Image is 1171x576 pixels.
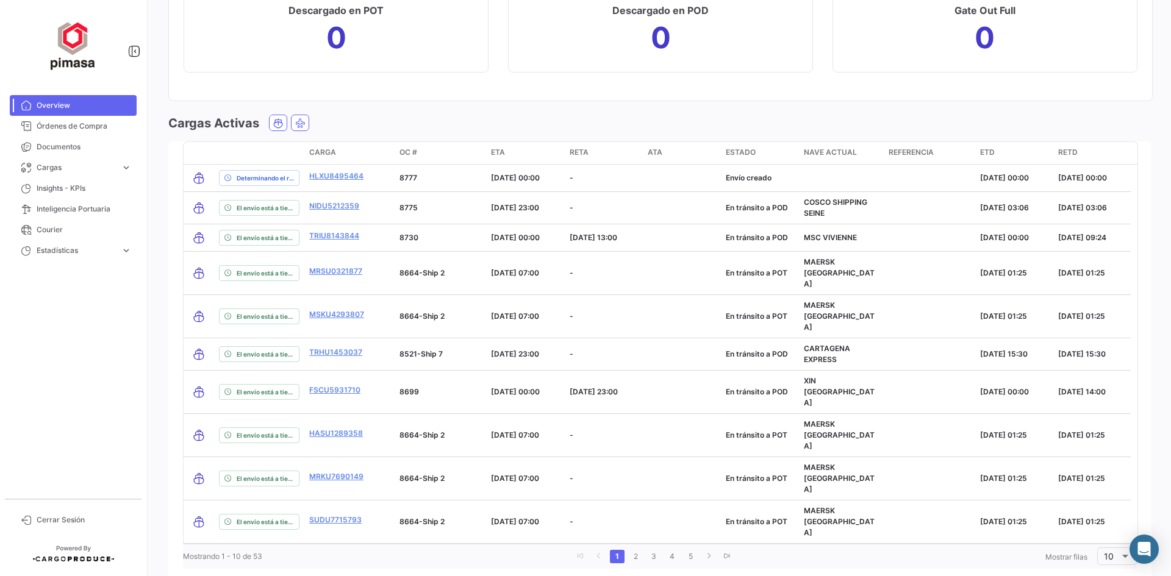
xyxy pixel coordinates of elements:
h3: Cargas Activas [168,115,259,132]
h1: 0 [326,28,346,48]
img: ff117959-d04a-4809-8d46-49844dc85631.png [43,15,104,76]
p: 8664-Ship 2 [399,311,481,322]
span: ETD [980,147,995,158]
span: [DATE] 00:00 [980,173,1029,182]
a: go to previous page [592,550,606,563]
span: Documentos [37,141,132,152]
span: ATA [648,147,662,158]
span: El envío está a tiempo. [237,387,294,397]
p: 8521-Ship 7 [399,349,481,360]
span: [DATE] 01:25 [980,517,1027,526]
datatable-header-cell: OC # [395,142,486,164]
p: 8664-Ship 2 [399,268,481,279]
p: MAERSK [GEOGRAPHIC_DATA] [804,257,878,290]
span: Determinando el riesgo ... [237,173,294,183]
p: MSC VIVIENNE [804,232,878,243]
span: Mostrar filas [1045,552,1087,561]
span: [DATE] 13:00 [570,233,617,242]
span: En tránsito a POD [726,349,788,358]
a: 5 [683,550,698,563]
li: page 2 [626,546,645,567]
li: page 3 [645,546,663,567]
h3: Descargado en POD [612,2,709,19]
span: [DATE] 01:25 [1058,430,1105,439]
span: El envío está a tiempo. [237,474,294,483]
h3: Descargado en POT [288,2,384,19]
span: expand_more [121,245,132,256]
p: 8664-Ship 2 [399,516,481,527]
h1: 0 [975,28,995,48]
span: expand_more [121,162,132,173]
span: [DATE] 00:00 [980,387,1029,396]
p: MAERSK [GEOGRAPHIC_DATA] [804,505,878,538]
span: En tránsito a POT [726,311,787,321]
span: Referencia [889,147,934,158]
span: El envío está a tiempo. [237,268,294,278]
datatable-header-cell: transportMode [184,142,214,164]
datatable-header-cell: RETA [565,142,643,164]
span: El envío está a tiempo. [237,311,294,321]
span: En tránsito a POT [726,268,787,277]
span: En tránsito a POD [726,387,788,396]
p: 8664-Ship 2 [399,473,481,484]
span: El envío está a tiempo. [237,430,294,440]
span: [DATE] 01:25 [1058,474,1105,483]
span: - [570,268,573,277]
datatable-header-cell: Carga [304,142,395,164]
span: En tránsito a POT [726,474,787,483]
span: En tránsito a POT [726,517,787,526]
span: Cargas [37,162,116,173]
li: page 1 [608,546,626,567]
span: [DATE] 00:00 [980,233,1029,242]
a: TRIU8143844 [309,230,359,241]
datatable-header-cell: Nave actual [799,142,883,164]
span: Overview [37,100,132,111]
h3: Gate Out Full [954,2,1015,19]
span: [DATE] 07:00 [491,474,539,483]
a: MRSU0321877 [309,266,362,277]
span: [DATE] 00:00 [491,233,540,242]
span: [DATE] 01:25 [1058,268,1105,277]
a: Inteligencia Portuaria [10,199,137,219]
span: Courier [37,224,132,235]
span: [DATE] 23:00 [491,203,539,212]
span: En tránsito a POT [726,430,787,439]
span: [DATE] 15:30 [980,349,1028,358]
a: Overview [10,95,137,116]
span: Nave actual [804,147,857,158]
span: [DATE] 09:24 [1058,233,1106,242]
a: go to last page [720,550,734,563]
datatable-header-cell: ETD [975,142,1053,164]
span: - [570,203,573,212]
span: [DATE] 14:00 [1058,387,1106,396]
p: MAERSK [GEOGRAPHIC_DATA] [804,462,878,495]
span: En tránsito a POD [726,203,788,212]
p: CARTAGENA EXPRESS [804,343,878,365]
a: HASU1289358 [309,428,363,439]
a: go to next page [701,550,716,563]
button: Ocean [270,115,287,130]
span: RETD [1058,147,1078,158]
span: OC # [399,147,417,158]
a: 4 [665,550,679,563]
span: Órdenes de Compra [37,121,132,132]
span: Envío creado [726,173,772,182]
span: [DATE] 03:06 [980,203,1029,212]
a: go to first page [573,550,588,563]
p: 8775 [399,202,481,213]
span: - [570,517,573,526]
a: SUDU7715793 [309,514,362,525]
span: - [570,311,573,321]
datatable-header-cell: ETA [486,142,564,164]
li: page 4 [663,546,681,567]
span: El envío está a tiempo. [237,233,294,243]
span: Insights - KPIs [37,183,132,194]
span: Inteligencia Portuaria [37,204,132,215]
span: [DATE] 03:06 [1058,203,1107,212]
a: Documentos [10,137,137,157]
datatable-header-cell: delayStatus [214,142,304,164]
span: [DATE] 23:00 [491,349,539,358]
span: [DATE] 00:00 [1058,173,1107,182]
p: MAERSK [GEOGRAPHIC_DATA] [804,419,878,452]
a: MSKU4293807 [309,309,364,320]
